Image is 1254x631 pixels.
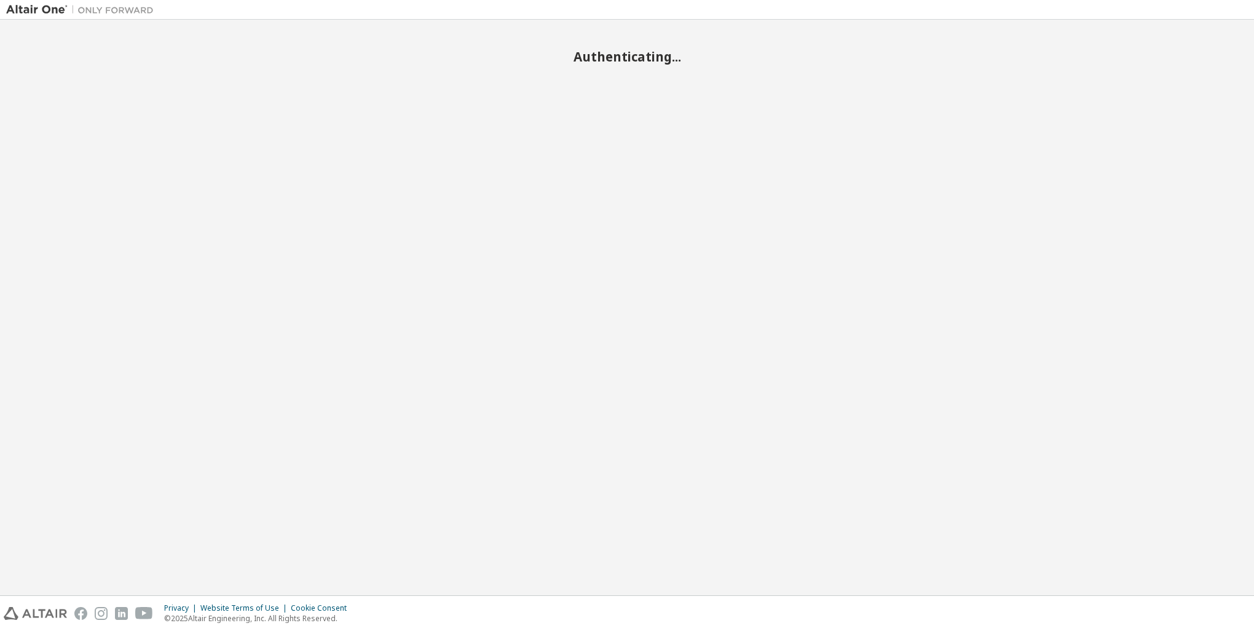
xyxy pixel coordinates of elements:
img: altair_logo.svg [4,607,67,620]
img: youtube.svg [135,607,153,620]
img: facebook.svg [74,607,87,620]
img: instagram.svg [95,607,108,620]
h2: Authenticating... [6,49,1248,65]
div: Website Terms of Use [200,603,291,613]
img: linkedin.svg [115,607,128,620]
p: © 2025 Altair Engineering, Inc. All Rights Reserved. [164,613,354,624]
img: Altair One [6,4,160,16]
div: Privacy [164,603,200,613]
div: Cookie Consent [291,603,354,613]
